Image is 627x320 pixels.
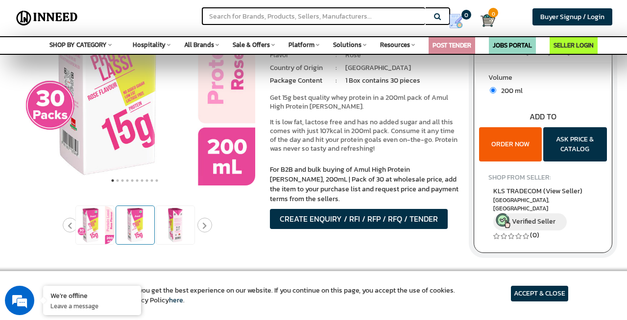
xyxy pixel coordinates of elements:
li: Rose [345,50,459,60]
span: We are offline. Please leave us a message. [21,97,171,196]
span: Verified Seller [512,216,555,227]
button: 8 [145,176,149,185]
button: 4 [125,176,130,185]
button: 6 [135,176,140,185]
a: my Quotes 0 [439,10,480,32]
span: SHOP BY CATEGORY [49,40,107,49]
li: Country of Origin [270,63,327,73]
img: Show My Quotes [449,14,463,28]
span: 0 [488,8,498,18]
a: KLS TRADECOM (View Seller) [GEOGRAPHIC_DATA], [GEOGRAPHIC_DATA] Verified Seller [493,186,593,230]
li: Flavor [270,50,327,60]
button: 3 [120,176,125,185]
a: Buyer Signup / Login [532,8,612,25]
img: inneed-verified-seller-icon.png [496,213,510,228]
span: Sale & Offers [233,40,270,49]
button: CREATE ENQUIRY / RFI / RFP / RFQ / TENDER [270,209,448,229]
span: KLS TRADECOM [493,186,582,196]
span: 200 ml [496,86,523,96]
span: East Delhi [493,196,593,213]
img: logo_Zg8I0qSkbAqR2WFHt3p6CTuqpyXMFPubPcD2OT02zFN43Cy9FUNNG3NEPhM_Q1qe_.png [17,59,41,64]
span: 0 [461,10,471,20]
button: 10 [154,176,159,185]
li: : [327,63,346,73]
li: Package Content [270,76,327,86]
h4: SHOP FROM SELLER: [488,174,598,181]
a: SELLER LOGIN [554,41,594,50]
div: Leave a message [51,55,165,68]
p: Get 15g best quality whey protein in a 200ml pack of Amul High Protein [PERSON_NAME]. [270,93,459,111]
label: Volume [488,73,598,85]
a: Cart 0 [481,10,487,31]
li: [GEOGRAPHIC_DATA] [345,63,459,73]
span: Solutions [333,40,362,49]
button: Previous [63,218,77,232]
button: 1 [110,176,115,185]
img: Inneed.Market [13,6,81,30]
li: : [327,76,346,86]
button: ORDER NOW [479,127,542,161]
div: ADD TO [474,111,612,122]
a: here [169,295,183,305]
p: For B2B and bulk buying of Amul High Protein [PERSON_NAME], 200mL | Pack of 30 at wholesale price... [270,165,459,204]
img: Cart [481,13,495,28]
img: Amul High Protein Rose Lassi, 200mL [76,206,114,244]
a: JOBS PORTAL [493,41,532,50]
span: All Brands [184,40,214,49]
img: Amul High Protein Rose Lassi, 200mL [156,206,194,244]
a: POST TENDER [433,41,471,50]
li: : [327,50,346,60]
p: It is low fat, lactose free and has no added sugar and all this comes with just 107kcal in 200ml ... [270,118,459,153]
button: 2 [115,176,120,185]
button: 9 [149,176,154,185]
button: ASK PRICE & CATALOG [543,127,607,161]
img: salesiqlogo_leal7QplfZFryJ6FIlVepeu7OftD7mt8q6exU6-34PB8prfIgodN67KcxXM9Y7JQ_.png [68,205,74,210]
li: 1 Box contains 30 pieces [345,76,459,86]
a: (0) [530,230,539,240]
span: Platform [289,40,314,49]
input: Search for Brands, Products, Sellers, Manufacturers... [202,7,425,25]
span: Buyer Signup / Login [540,12,604,22]
div: We're offline [50,291,134,300]
span: Resources [380,40,410,49]
article: We use cookies to ensure you get the best experience on our website. If you continue on this page... [59,286,455,305]
img: Amul High Protein Rose Lassi, 200mL [116,206,154,244]
span: Hospitality [133,40,166,49]
button: 5 [130,176,135,185]
em: Driven by SalesIQ [77,204,124,211]
em: Submit [144,249,178,262]
textarea: Type your message and click 'Submit' [5,215,187,249]
div: Minimize live chat window [161,5,184,28]
button: 7 [140,176,145,185]
p: Leave a message [50,301,134,310]
article: ACCEPT & CLOSE [511,286,568,301]
button: Next [197,218,212,232]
